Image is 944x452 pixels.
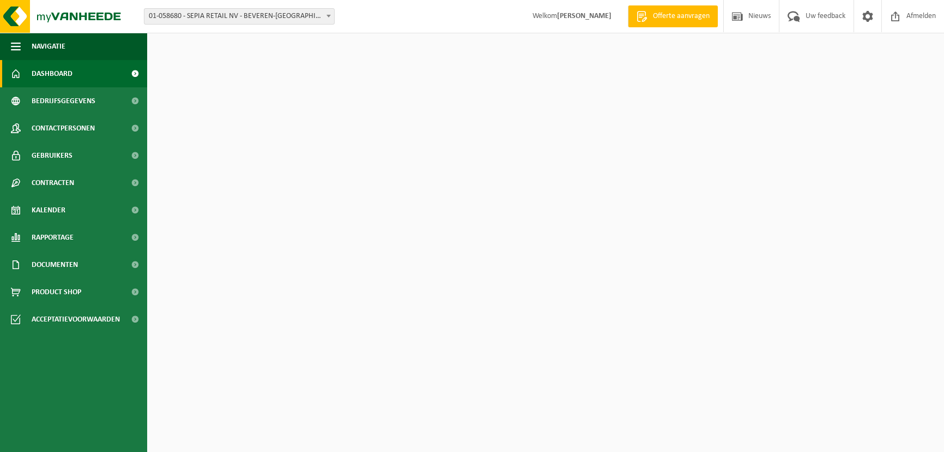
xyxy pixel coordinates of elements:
[144,8,335,25] span: 01-058680 - SEPIA RETAIL NV - BEVEREN-WAAS
[32,87,95,115] span: Bedrijfsgegevens
[557,12,612,20] strong: [PERSON_NAME]
[32,197,65,224] span: Kalender
[32,224,74,251] span: Rapportage
[32,115,95,142] span: Contactpersonen
[650,11,712,22] span: Offerte aanvragen
[32,251,78,278] span: Documenten
[32,306,120,333] span: Acceptatievoorwaarden
[32,169,74,197] span: Contracten
[32,278,81,306] span: Product Shop
[32,142,72,169] span: Gebruikers
[32,33,65,60] span: Navigatie
[32,60,72,87] span: Dashboard
[144,9,334,24] span: 01-058680 - SEPIA RETAIL NV - BEVEREN-WAAS
[628,5,718,27] a: Offerte aanvragen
